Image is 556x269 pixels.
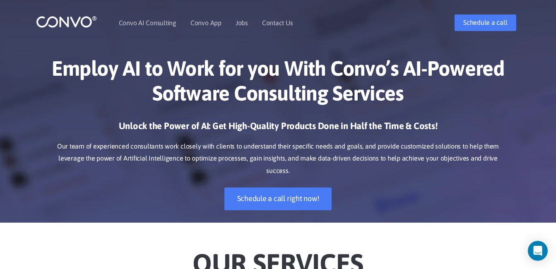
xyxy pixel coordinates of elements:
[528,241,548,261] div: Open Intercom Messenger
[236,19,248,26] a: Jobs
[48,120,508,138] h3: Unlock the Power of AI: Get High-Quality Products Done in Half the Time & Costs!
[48,140,508,178] p: Our team of experienced consultants work closely with clients to understand their specific needs ...
[262,19,293,26] a: Contact Us
[190,19,221,26] a: Convo App
[119,19,176,26] a: Convo AI Consulting
[224,187,332,210] a: Schedule a call right now!
[455,14,516,31] a: Schedule a call
[36,15,97,28] img: logo_1.png
[48,56,508,112] h1: Employ AI to Work for you With Convo’s AI-Powered Software Consulting Services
